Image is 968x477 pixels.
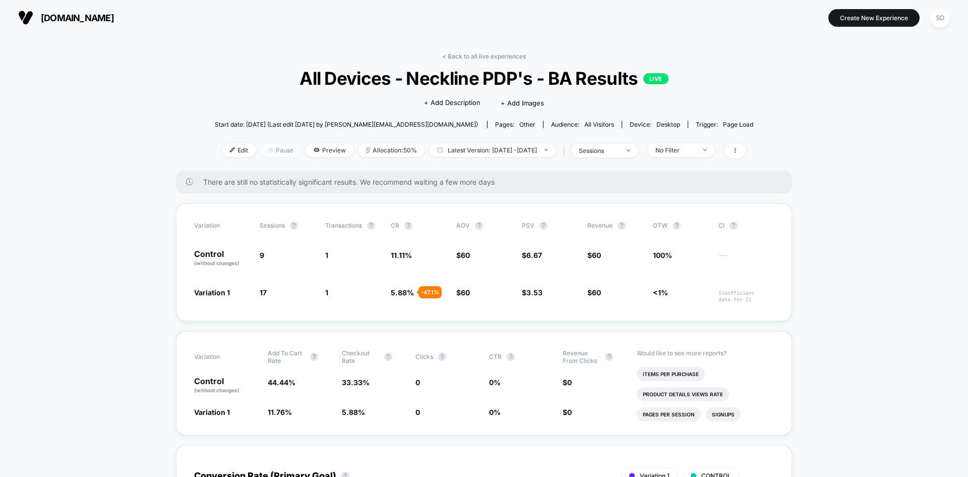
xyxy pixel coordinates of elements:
div: Audience: [551,121,614,128]
span: Edit [222,143,256,157]
span: CTR [489,353,502,360]
button: ? [539,222,548,230]
li: Pages Per Session [637,407,701,421]
div: Trigger: [696,121,753,128]
p: Control [194,250,250,267]
span: Transactions [325,222,362,229]
span: Sessions [260,222,285,229]
div: - 47.1 % [418,286,442,298]
span: Variation [194,349,250,364]
span: $ [563,378,572,387]
span: 1 [325,288,328,297]
img: calendar [437,147,443,152]
span: --- [718,252,774,267]
span: 3.53 [526,288,542,297]
button: Create New Experience [828,9,920,27]
span: + Add Description [424,98,480,108]
span: 0 [415,408,420,416]
span: CI [718,222,774,230]
span: 11.11 % [391,251,412,259]
span: Latest Version: [DATE] - [DATE] [430,143,556,157]
button: ? [404,222,412,230]
button: ? [367,222,375,230]
button: ? [673,222,681,230]
button: [DOMAIN_NAME] [15,10,117,26]
span: OTW [653,222,708,230]
span: 6.67 [526,251,542,259]
span: (without changes) [194,387,239,393]
span: Page Load [723,121,753,128]
a: < Back to all live experiences [442,52,526,60]
span: Device: [622,121,688,128]
span: Clicks [415,353,433,360]
img: end [544,149,548,151]
img: rebalance [366,147,370,153]
span: All Visitors [584,121,614,128]
span: 0 [567,408,572,416]
img: edit [230,147,235,152]
span: | [561,143,571,158]
span: other [519,121,535,128]
span: 33.33 % [342,378,370,387]
div: sessions [579,147,619,154]
p: LIVE [643,73,669,84]
li: Product Details Views Rate [637,387,729,401]
span: PSV [522,222,534,229]
button: ? [730,222,738,230]
div: SD [930,8,950,28]
div: No Filter [655,146,696,154]
span: 5.88 % [391,288,414,297]
span: Pause [261,143,301,157]
span: Start date: [DATE] (Last edit [DATE] by [PERSON_NAME][EMAIL_ADDRESS][DOMAIN_NAME]) [215,121,478,128]
span: $ [456,251,470,259]
span: 0 [567,378,572,387]
p: Control [194,377,258,394]
button: ? [507,353,515,361]
span: Variation [194,222,250,230]
span: + Add Images [501,99,544,107]
span: 0 % [489,408,501,416]
p: Would like to see more reports? [637,349,774,357]
span: 60 [592,288,601,297]
li: Signups [706,407,741,421]
span: Insufficient data for CI [718,290,774,303]
button: SD [927,8,953,28]
span: $ [587,288,601,297]
span: AOV [456,222,470,229]
span: Revenue From Clicks [563,349,600,364]
span: Preview [306,143,353,157]
span: 5.88 % [342,408,365,416]
button: ? [438,353,446,361]
span: 9 [260,251,264,259]
span: 17 [260,288,267,297]
span: 44.44 % [268,378,295,387]
div: Pages: [495,121,535,128]
span: Revenue [587,222,613,229]
span: 1 [325,251,328,259]
span: $ [456,288,470,297]
button: ? [475,222,483,230]
span: 0 [415,378,420,387]
span: [DOMAIN_NAME] [41,13,114,23]
span: Variation 1 [194,288,230,297]
span: Allocation: 50% [358,143,425,157]
span: $ [563,408,572,416]
span: (without changes) [194,260,239,266]
span: There are still no statistically significant results. We recommend waiting a few more days [203,178,772,186]
span: 60 [461,251,470,259]
img: end [627,149,630,151]
img: Visually logo [18,10,33,25]
li: Items Per Purchase [637,367,705,381]
button: ? [310,353,318,361]
span: Checkout Rate [342,349,379,364]
span: $ [587,251,601,259]
span: 11.76 % [268,408,292,416]
span: 60 [461,288,470,297]
span: Variation 1 [194,408,230,416]
span: 100% [653,251,672,259]
span: $ [522,251,542,259]
span: <1% [653,288,668,297]
img: end [268,147,273,152]
span: All Devices - Neckline PDP's - BA Results [242,68,727,89]
button: ? [384,353,392,361]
